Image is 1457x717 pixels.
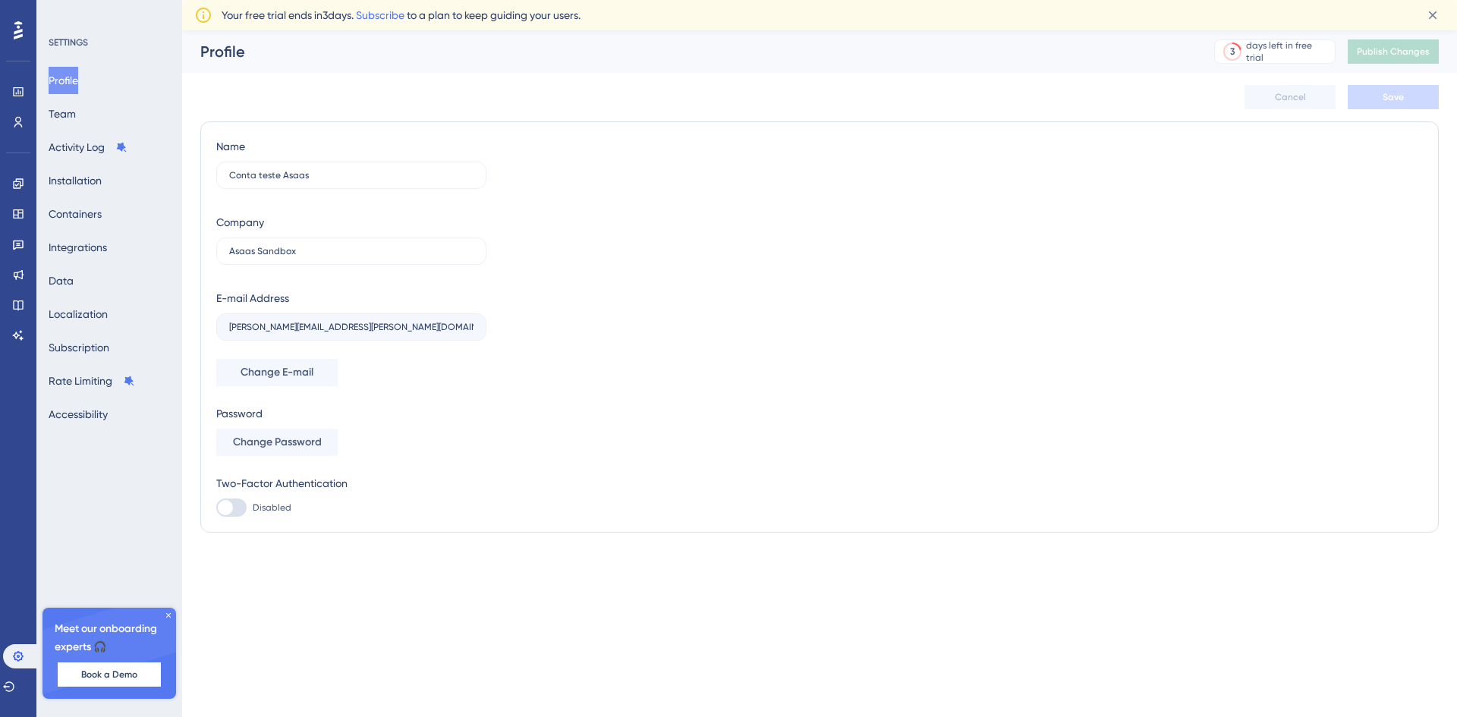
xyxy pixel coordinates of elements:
button: Rate Limiting [49,367,135,395]
div: SETTINGS [49,36,172,49]
input: Company Name [229,246,474,256]
div: 3 [1230,46,1235,58]
span: Disabled [253,502,291,514]
div: Profile [200,41,1176,62]
button: Containers [49,200,102,228]
div: days left in free trial [1246,39,1330,64]
span: Save [1383,91,1404,103]
span: Cancel [1275,91,1306,103]
span: Book a Demo [81,668,137,681]
button: Team [49,100,76,127]
div: Two-Factor Authentication [216,474,486,492]
button: Profile [49,67,78,94]
button: Activity Log [49,134,127,161]
button: Book a Demo [58,662,161,687]
span: Change E-mail [241,363,313,382]
div: Company [216,213,264,231]
span: Publish Changes [1357,46,1430,58]
button: Change Password [216,429,338,456]
button: Save [1348,85,1439,109]
button: Cancel [1245,85,1336,109]
button: Installation [49,167,102,194]
span: Meet our onboarding experts 🎧 [55,620,164,656]
div: E-mail Address [216,289,289,307]
span: Your free trial ends in 3 days. to a plan to keep guiding your users. [222,6,581,24]
button: Change E-mail [216,359,338,386]
button: Accessibility [49,401,108,428]
button: Data [49,267,74,294]
input: E-mail Address [229,322,474,332]
div: Name [216,137,245,156]
input: Name Surname [229,170,474,181]
button: Integrations [49,234,107,261]
button: Localization [49,300,108,328]
button: Publish Changes [1348,39,1439,64]
span: Change Password [233,433,322,451]
div: Password [216,404,486,423]
a: Subscribe [356,9,404,21]
button: Subscription [49,334,109,361]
